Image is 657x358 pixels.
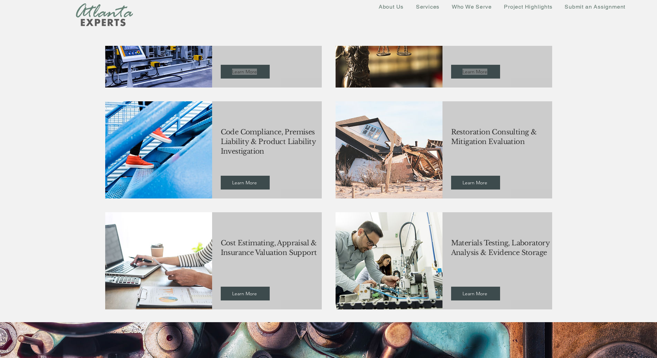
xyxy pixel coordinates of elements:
a: Learn More [221,176,270,190]
img: New Logo Transparent Background_edited.png [76,3,133,27]
span: Project Highlights [504,3,552,10]
a: Learn More [451,65,500,79]
a: Learn More [221,287,270,300]
span: Learn More [462,180,487,186]
span: About Us [379,3,404,10]
span: Learn More [232,290,257,297]
span: Who We Serve [452,3,492,10]
span: Submit an Assignment [565,3,625,10]
span: Materials Testing, Laboratory Analysis & Evidence Storage [451,239,550,257]
a: Learn More [221,65,270,79]
a: Learn More [451,287,500,300]
span: Restoration Consulting & Mitigation Evaluation [451,128,537,146]
a: Learn More [451,176,500,190]
span: Learn More [232,180,257,186]
span: Learn More [232,69,257,75]
span: Code Compliance, Premises Liability & Product Liability Investigation [221,128,316,155]
span: Cost Estimating, Appraisal & Insurance Valuation Support [221,239,317,257]
span: Learn More [462,290,487,297]
span: Learn More [462,69,487,75]
span: Services [416,3,439,10]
